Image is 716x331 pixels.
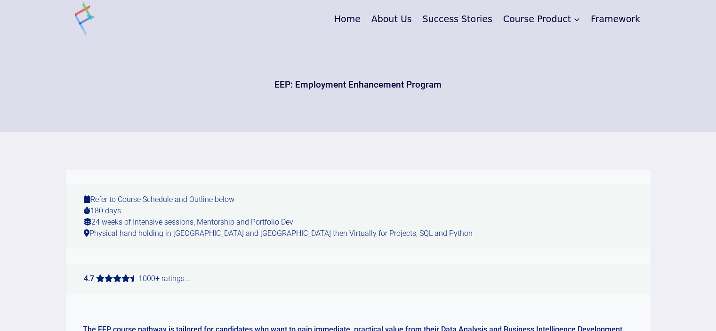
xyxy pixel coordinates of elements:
p: 1000+ ratings… [66,264,651,294]
a: Home [329,7,366,31]
strong: 4.7 [84,274,94,283]
nav: Primary Navigation [329,7,645,31]
p: Refer to Course Schedule and Outline below 180 days 24 weeks of Intensive sessions, Mentorship an... [66,185,651,249]
h1: EEP: Employment Enhancement Program [274,78,442,92]
span: Course Product [503,12,580,26]
a: Framework [586,7,646,31]
a: About Us [366,7,417,31]
a: Success Stories [417,7,498,31]
a: Course Product [498,7,585,31]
